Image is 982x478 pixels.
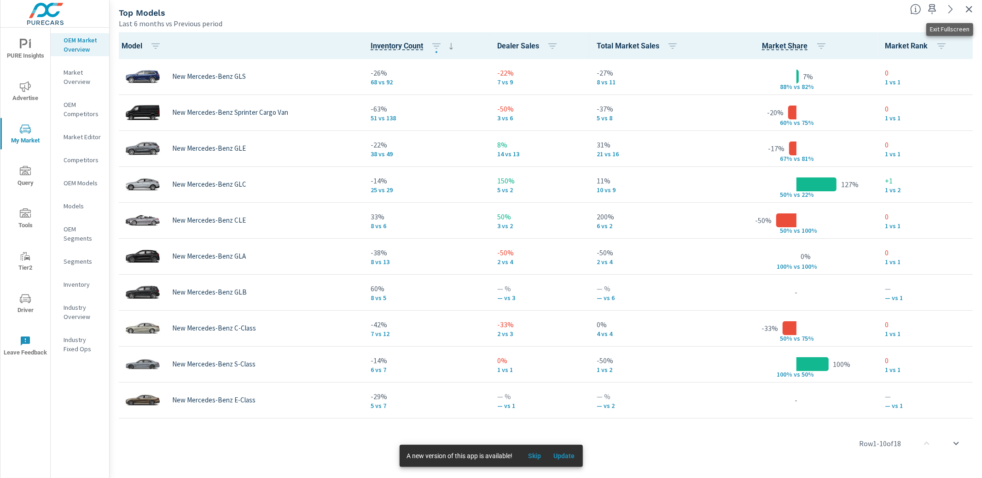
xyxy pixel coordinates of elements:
p: — [885,283,971,294]
p: 21 vs 16 [597,150,707,158]
p: 100% v [773,263,797,271]
span: Model [122,41,165,52]
p: 60% [371,283,482,294]
p: — vs 1 [885,294,971,301]
img: glamour [124,278,161,306]
p: -63% [371,103,482,114]
p: New Mercedes-Benz E-Class [172,396,256,404]
p: 5 vs 7 [371,402,482,409]
p: 8 vs 6 [371,222,482,230]
p: Models [64,201,102,211]
div: Market Overview [51,65,109,89]
p: 50% [497,211,582,222]
p: -22% [497,67,582,78]
p: New Mercedes-Benz GLE [172,144,246,153]
span: Driver [3,293,47,316]
span: Query [3,166,47,189]
img: glamour [124,171,161,198]
p: 4 vs 4 [597,330,707,337]
p: 5 vs 2 [497,186,582,194]
p: 6 vs 2 [597,222,707,230]
p: — % [497,283,582,294]
p: 6 vs 7 [371,366,482,373]
div: OEM Competitors [51,98,109,121]
p: 0 [885,319,971,330]
p: -50% [497,247,582,258]
p: 1 vs 2 [597,366,707,373]
p: — % [497,391,582,402]
p: Inventory [64,280,102,289]
p: 7 vs 12 [371,330,482,337]
div: Competitors [51,153,109,167]
p: 38 vs 49 [371,150,482,158]
p: Last 6 months vs Previous period [119,18,222,29]
div: Inventory [51,277,109,291]
p: s 100% [797,263,819,271]
span: A new version of this app is available! [407,452,513,460]
p: New Mercedes-Benz GLB [172,288,247,296]
p: 1 vs 1 [885,366,971,373]
p: s 50% [797,371,819,379]
p: 50% v [773,335,797,343]
p: -50% [597,355,707,366]
p: 50% v [773,191,797,199]
p: 150% [497,175,582,186]
p: — vs 2 [597,402,707,409]
p: 100% v [773,371,797,379]
h5: Top Models [119,8,165,18]
p: -17% [768,143,784,154]
p: -33% [761,323,778,334]
p: - [795,395,798,406]
p: 50% v [773,227,797,235]
button: scroll to bottom [945,432,967,454]
p: New Mercedes-Benz GLC [172,180,246,189]
span: Update [553,452,575,460]
p: -37% [597,103,707,114]
span: Market Share [762,41,831,52]
p: 0 [885,67,971,78]
p: 11% [597,175,707,186]
p: 7% [803,71,813,82]
p: s 81% [797,155,819,163]
p: -42% [371,319,482,330]
p: — % [597,391,707,402]
p: 67% v [773,155,797,163]
p: 0 [885,103,971,114]
p: 1 vs 1 [885,150,971,158]
img: glamour [124,207,161,234]
img: glamour [124,63,161,90]
p: 88% v [773,83,797,91]
p: 2 vs 4 [597,258,707,266]
p: -14% [371,175,482,186]
p: — % [597,283,707,294]
p: Industry Fixed Ops [64,335,102,354]
p: 1 vs 1 [885,222,971,230]
p: 7 vs 9 [497,78,582,86]
p: 0 [885,355,971,366]
a: See more details in report [943,2,958,17]
span: Tools [3,208,47,231]
p: New Mercedes-Benz S-Class [172,360,256,368]
span: Leave Feedback [3,336,47,358]
p: - [795,287,798,298]
p: s 75% [797,119,819,127]
p: — [885,391,971,402]
p: -14% [371,355,482,366]
span: My Market [3,124,47,146]
p: 1 vs 1 [885,114,971,122]
p: 8 vs 13 [371,258,482,266]
p: 5 vs 8 [597,114,707,122]
p: s 75% [797,335,819,343]
img: glamour [124,386,161,414]
p: 0% [597,319,707,330]
p: 127% [841,179,859,190]
p: s 82% [797,83,819,91]
span: Tier2 [3,251,47,273]
p: 0 [885,211,971,222]
p: OEM Market Overview [64,35,102,54]
p: 14 vs 13 [497,150,582,158]
span: Skip [524,452,546,460]
span: Market Rank [885,41,951,52]
p: 68 vs 92 [371,78,482,86]
span: PURE Insights [3,39,47,61]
